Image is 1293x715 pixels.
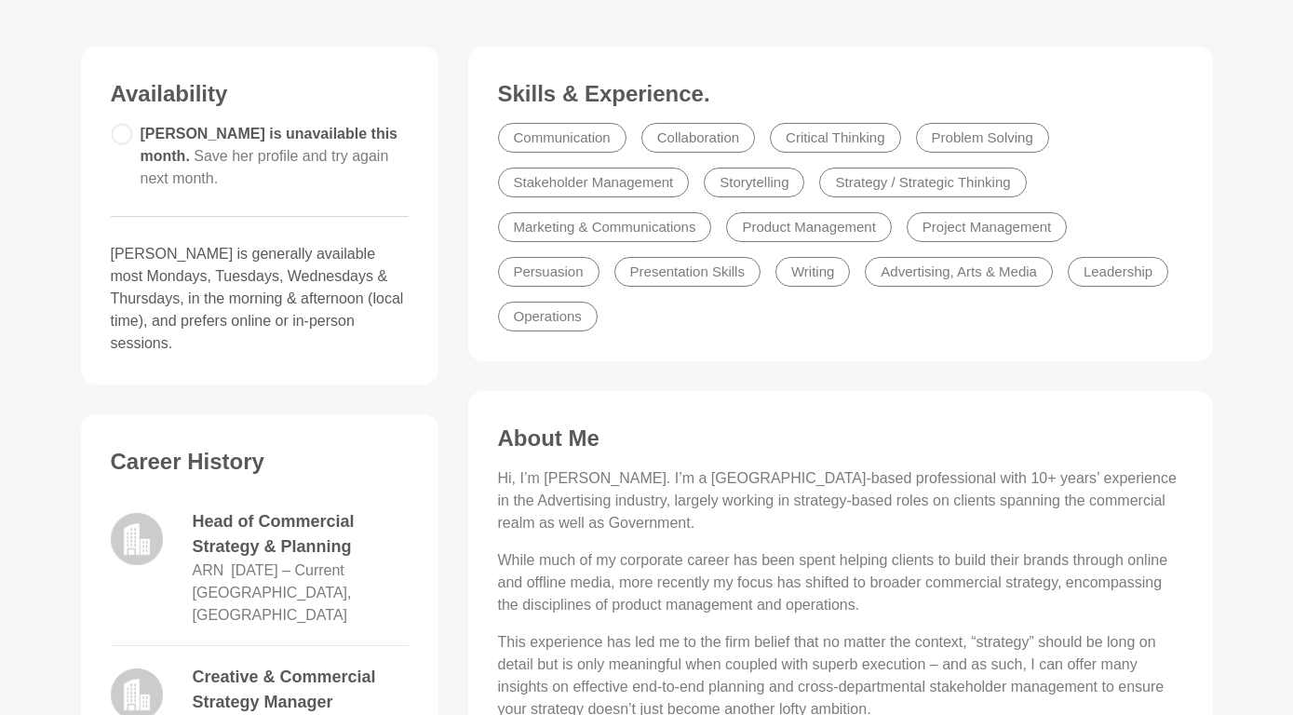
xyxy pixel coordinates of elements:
img: logo [111,513,163,565]
dd: ARN [193,560,224,582]
h3: About Me [498,425,1183,452]
p: While much of my corporate career has been spent helping clients to build their brands through on... [498,549,1183,616]
h3: Availability [111,80,409,108]
span: [PERSON_NAME] is unavailable this month. [141,126,398,186]
dd: Head of Commercial Strategy & Planning [193,509,409,560]
dd: [GEOGRAPHIC_DATA], [GEOGRAPHIC_DATA] [193,582,409,627]
time: [DATE] – Current [231,562,344,578]
p: [PERSON_NAME] is generally available most Mondays, Tuesdays, Wednesdays & Thursdays, in the morni... [111,243,409,355]
p: Hi, I’m [PERSON_NAME]. I’m a [GEOGRAPHIC_DATA]-based professional with 10+ years’ experience in t... [498,467,1183,534]
h3: Skills & Experience. [498,80,1183,108]
h3: Career History [111,448,409,476]
dd: Creative & Commercial Strategy Manager [193,665,409,715]
span: Save her profile and try again next month. [141,148,389,186]
dd: November 2020 – Current [231,560,344,582]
